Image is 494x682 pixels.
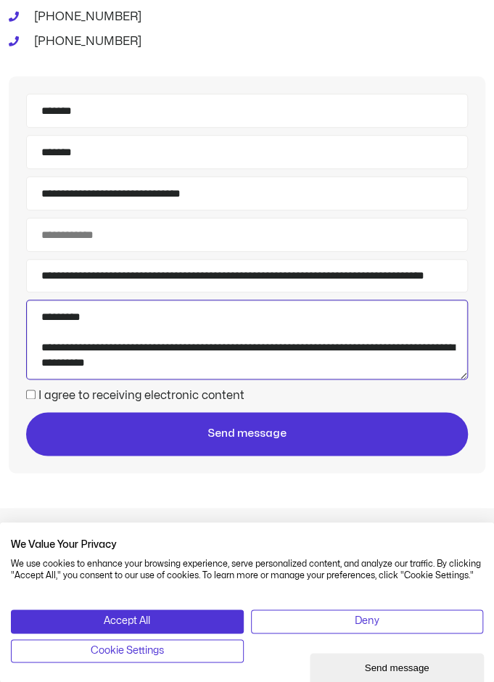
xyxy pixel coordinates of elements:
button: Send message [26,412,468,456]
span: Send message [207,425,287,443]
span: [PHONE_NUMBER] [30,33,141,50]
span: Deny [355,613,379,629]
iframe: chat widget [310,650,487,682]
button: Adjust cookie preferences [11,639,244,662]
p: We use cookies to enhance your browsing experience, serve personalized content, and analyze our t... [11,558,483,583]
h2: We Value Your Privacy [11,538,483,551]
button: Accept all cookies [11,609,244,633]
span: Accept All [104,613,150,629]
span: Cookie Settings [91,643,164,659]
span: [PHONE_NUMBER] [30,8,141,25]
button: Deny all cookies [251,609,484,633]
label: I agree to receiving electronic content [38,390,244,401]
